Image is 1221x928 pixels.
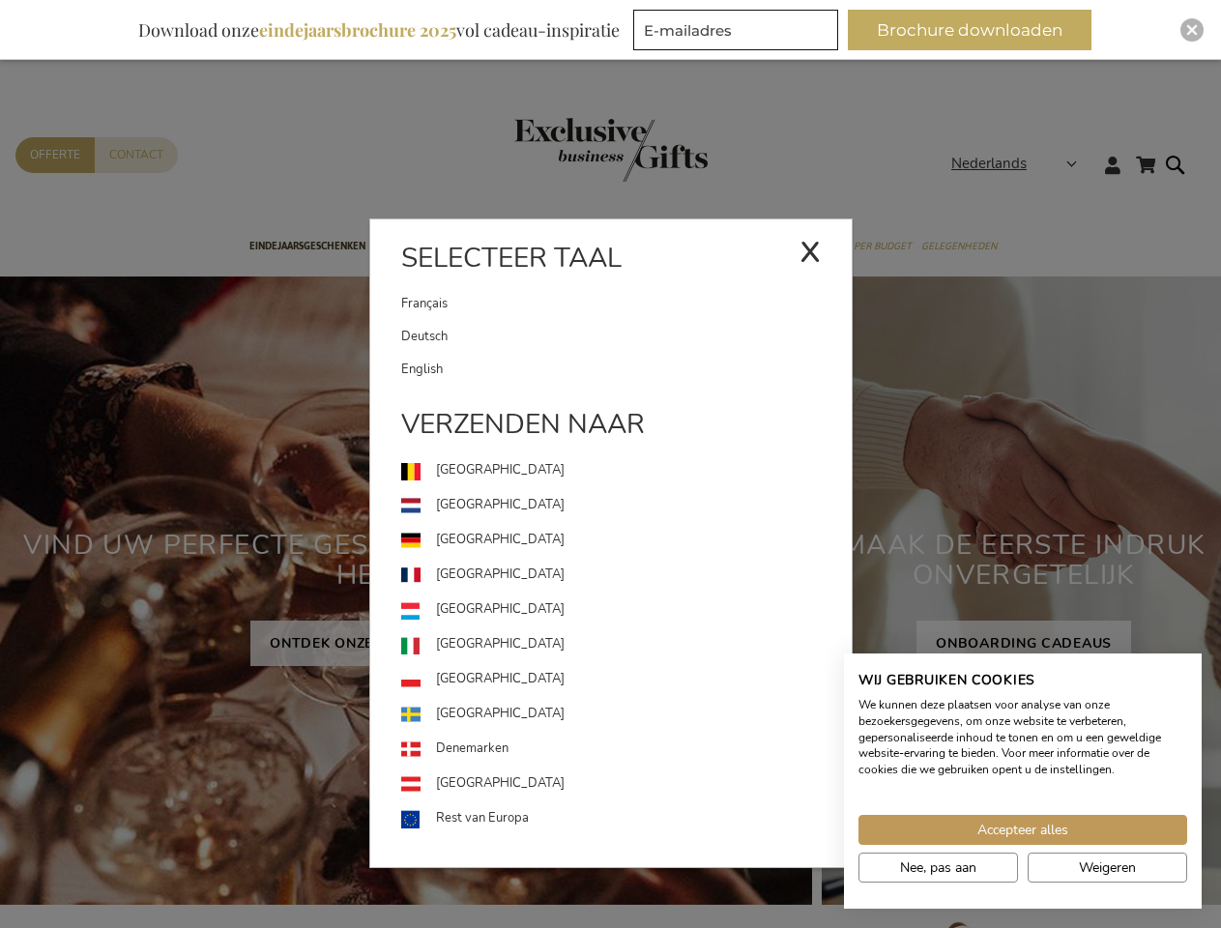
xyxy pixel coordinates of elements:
a: Denemarken [401,732,852,767]
a: Français [401,287,799,320]
a: [GEOGRAPHIC_DATA] [401,627,852,662]
a: [GEOGRAPHIC_DATA] [401,593,852,627]
a: [GEOGRAPHIC_DATA] [401,488,852,523]
span: Accepteer alles [977,820,1068,840]
a: [GEOGRAPHIC_DATA] [401,767,852,801]
a: [GEOGRAPHIC_DATA] [401,697,852,732]
div: Verzenden naar [370,405,852,453]
input: E-mailadres [633,10,838,50]
div: Close [1180,18,1204,42]
button: Pas cookie voorkeuren aan [858,853,1018,883]
form: marketing offers and promotions [633,10,844,56]
img: Close [1186,24,1198,36]
a: [GEOGRAPHIC_DATA] [401,558,852,593]
a: English [401,353,852,386]
a: [GEOGRAPHIC_DATA] [401,523,852,558]
button: Alle cookies weigeren [1028,853,1187,883]
div: Selecteer taal [370,239,852,287]
span: Weigeren [1079,857,1136,878]
a: Deutsch [401,320,852,353]
a: Rest van Europa [401,801,852,836]
div: x [799,220,821,278]
b: eindejaarsbrochure 2025 [259,18,456,42]
h2: Wij gebruiken cookies [858,672,1187,689]
button: Brochure downloaden [848,10,1091,50]
div: Download onze vol cadeau-inspiratie [130,10,628,50]
a: [GEOGRAPHIC_DATA] [401,453,852,488]
span: Nee, pas aan [900,857,976,878]
p: We kunnen deze plaatsen voor analyse van onze bezoekersgegevens, om onze website te verbeteren, g... [858,697,1187,778]
a: [GEOGRAPHIC_DATA] [401,662,852,697]
button: Accepteer alle cookies [858,815,1187,845]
